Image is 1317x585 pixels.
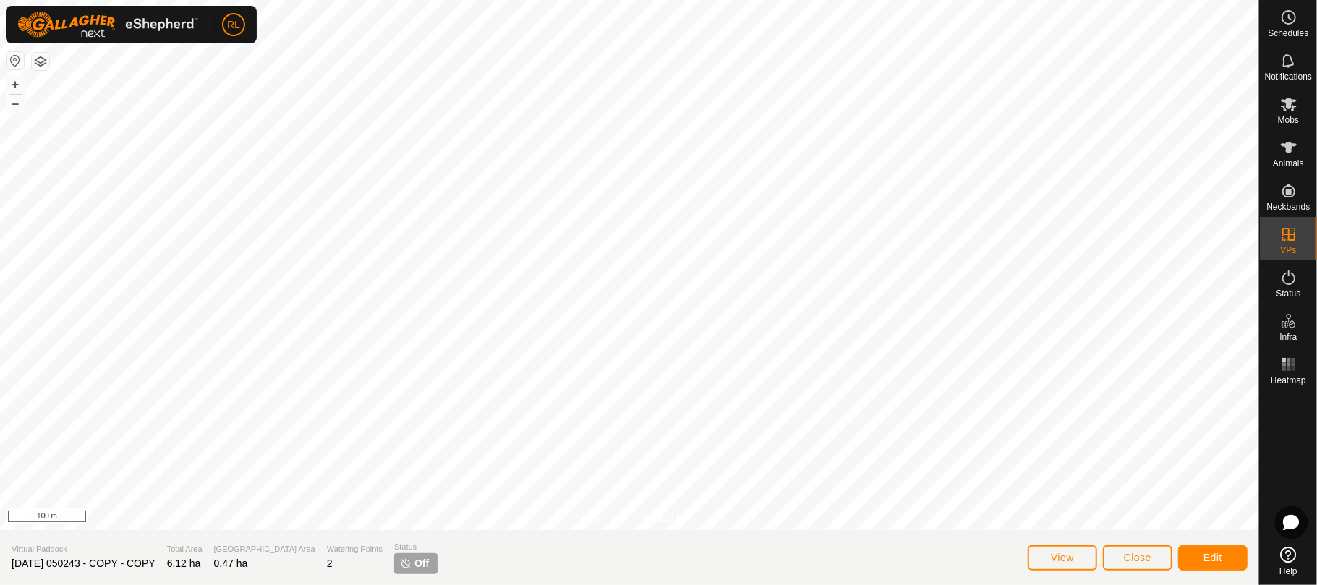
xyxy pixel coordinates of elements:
span: VPs [1280,246,1296,255]
span: 2 [327,558,333,569]
span: [DATE] 050243 - COPY - COPY [12,558,155,569]
span: [GEOGRAPHIC_DATA] Area [214,543,315,555]
span: Infra [1279,333,1297,341]
a: Contact Us [644,511,686,524]
span: Heatmap [1271,376,1306,385]
img: Gallagher Logo [17,12,198,38]
button: + [7,76,24,93]
span: Edit [1203,552,1222,563]
button: Close [1103,545,1172,571]
span: Help [1279,567,1297,576]
img: turn-off [400,558,412,569]
button: Edit [1178,545,1248,571]
span: 6.12 ha [167,558,201,569]
span: Mobs [1278,116,1299,124]
span: Neckbands [1266,202,1310,211]
span: Off [414,556,429,571]
span: RL [227,17,240,33]
span: Total Area [167,543,203,555]
span: Watering Points [327,543,383,555]
span: Notifications [1265,72,1312,81]
span: View [1051,552,1074,563]
span: Close [1124,552,1151,563]
button: – [7,95,24,112]
span: Virtual Paddock [12,543,155,555]
a: Help [1260,541,1317,581]
button: Map Layers [32,53,49,70]
span: Status [1276,289,1300,298]
span: Schedules [1268,29,1308,38]
button: View [1028,545,1097,571]
span: Status [394,541,438,553]
span: 0.47 ha [214,558,248,569]
a: Privacy Policy [572,511,626,524]
span: Animals [1273,159,1304,168]
button: Reset Map [7,52,24,69]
